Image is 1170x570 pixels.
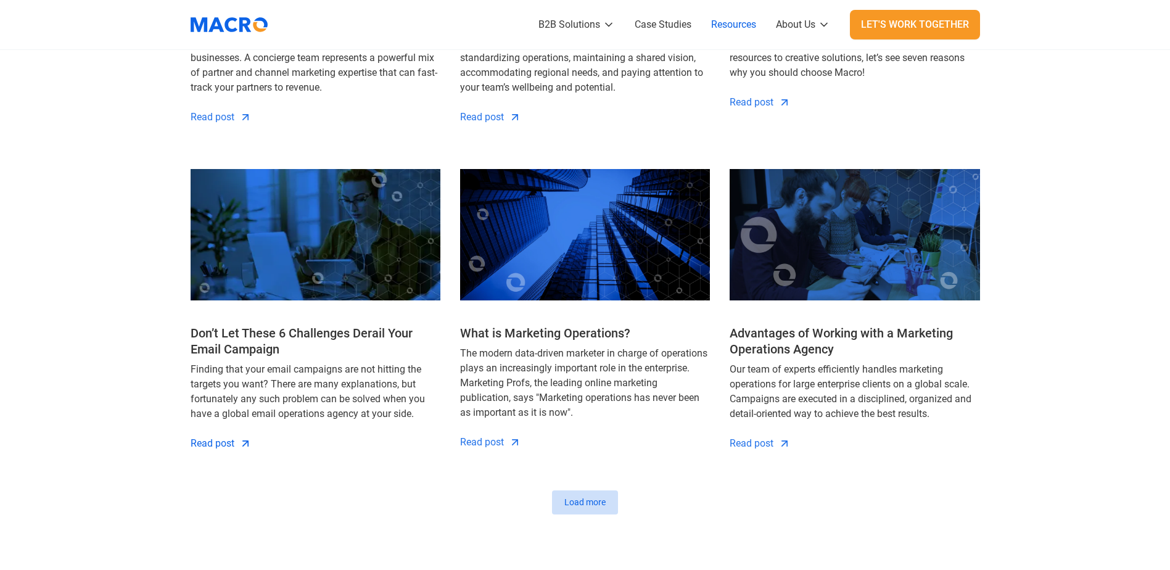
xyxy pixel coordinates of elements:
[191,436,252,451] a: Read post
[460,110,521,125] a: Read post
[191,490,980,514] div: List
[191,362,440,421] div: Finding that your email campaigns are not hitting the targets you want? There are many explanatio...
[191,164,440,305] img: Don’t Let These 6 Challenges Derail Your Email Campaign
[460,21,710,95] div: Businesses can overcome the challenges of global marketing and thrive in the interconnected world...
[730,436,773,451] div: Read post
[538,17,600,32] div: B2B Solutions
[861,17,969,32] div: Let's Work Together
[776,17,815,32] div: About Us
[552,490,618,514] a: Next Page
[460,346,710,420] div: The modern data-driven marketer in charge of operations plays an increasingly important role in t...
[191,9,277,40] a: home
[564,496,606,509] div: Load more
[730,95,791,110] a: Read post
[460,435,521,450] a: Read post
[730,164,979,305] img: Advantages of Working with a Marketing Operations Agency
[460,325,630,341] a: What is Marketing Operations?
[191,110,252,125] a: Read post
[730,21,979,80] div: Work with Macro whenever you need reliable email execution services at a global scale. From in-re...
[730,362,979,421] div: Our team of experts efficiently handles marketing operations for large enterprise clients on a gl...
[460,435,504,450] div: Read post
[460,164,710,305] img: What is Marketing Operations?
[730,325,979,357] a: Advantages of Working with a Marketing Operations Agency
[191,325,440,357] a: Don’t Let These 6 Challenges Derail Your Email Campaign
[730,95,773,110] div: Read post
[191,110,234,125] div: Read post
[191,21,440,95] div: Strong partnerships and relationships have always been one of the most important pillars of succe...
[850,10,980,39] a: Let's Work Together
[460,110,504,125] div: Read post
[730,436,791,451] a: Read post
[191,436,234,451] div: Read post
[184,9,274,40] img: Macromator Logo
